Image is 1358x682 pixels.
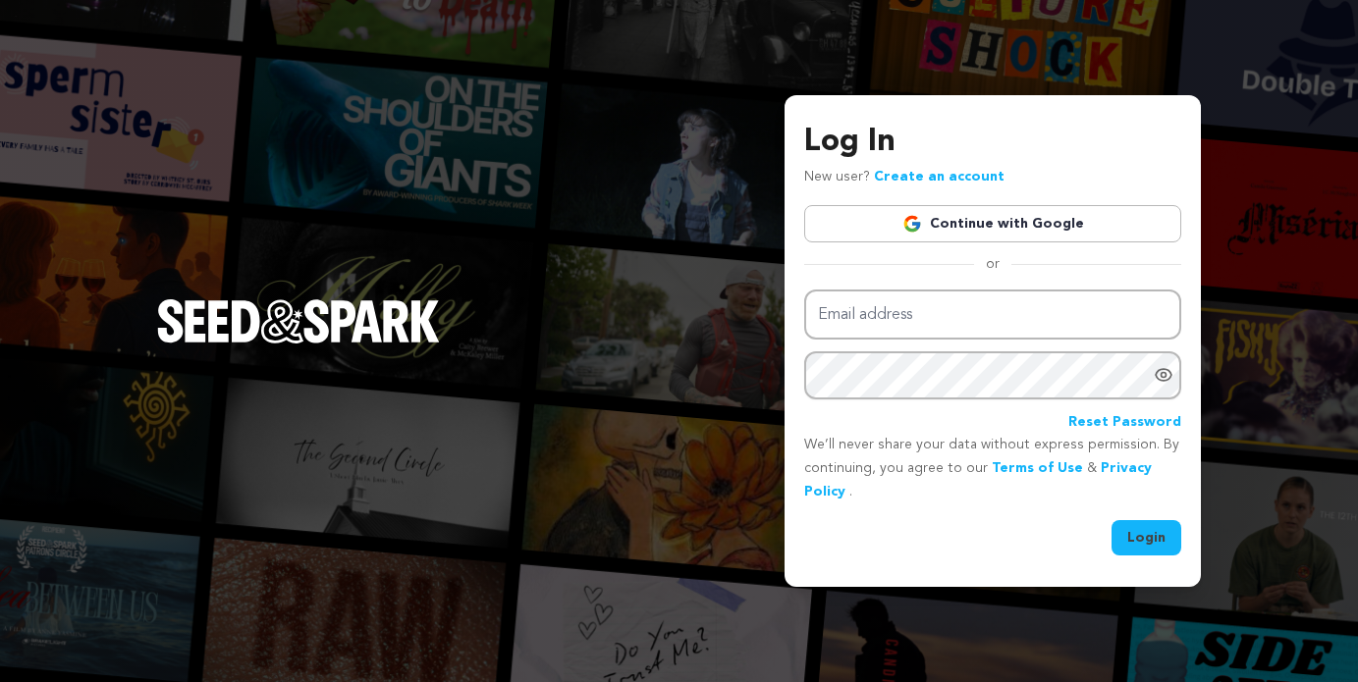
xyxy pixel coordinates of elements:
h3: Log In [804,119,1181,166]
img: Google logo [902,214,922,234]
span: or [974,254,1011,274]
a: Privacy Policy [804,461,1152,498]
button: Login [1112,520,1181,555]
p: We’ll never share your data without express permission. By continuing, you agree to our & . [804,434,1181,503]
a: Create an account [874,170,1005,184]
a: Terms of Use [992,461,1083,475]
a: Continue with Google [804,205,1181,242]
a: Seed&Spark Homepage [157,299,440,382]
input: Email address [804,289,1181,340]
a: Reset Password [1068,411,1181,435]
p: New user? [804,166,1005,189]
img: Seed&Spark Logo [157,299,440,342]
a: Show password as plain text. Warning: this will display your password on the screen. [1154,365,1173,385]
